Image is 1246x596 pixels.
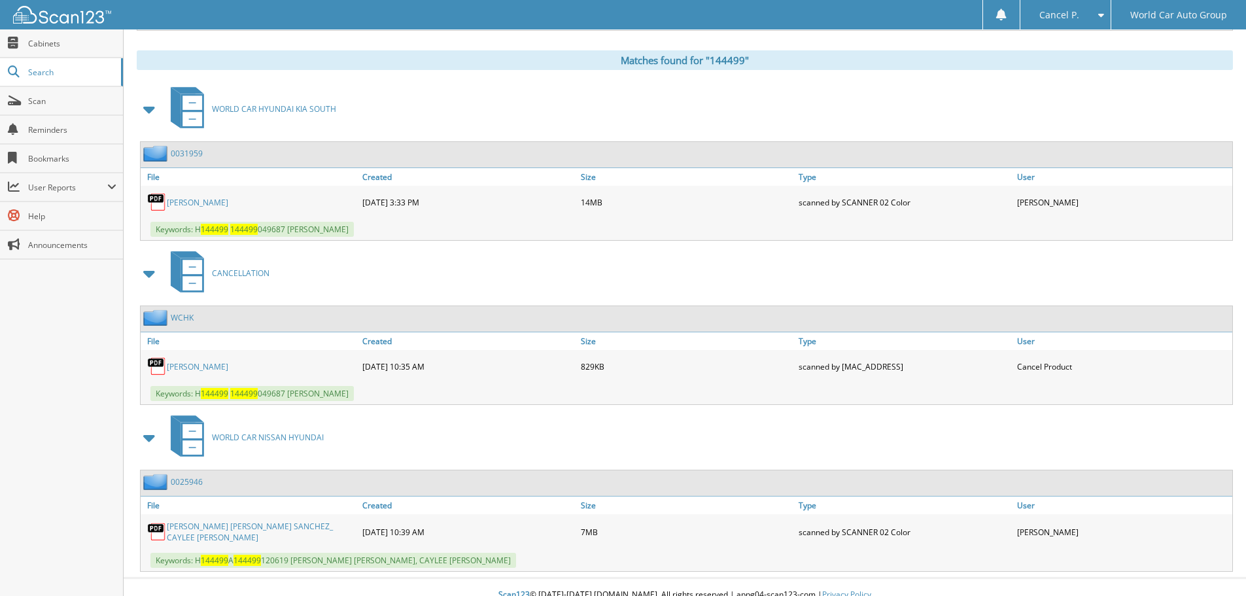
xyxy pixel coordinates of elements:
[28,239,116,251] span: Announcements
[28,124,116,135] span: Reminders
[150,222,354,237] span: Keywords: H 049687 [PERSON_NAME]
[28,182,107,193] span: User Reports
[578,353,796,379] div: 829KB
[359,168,578,186] a: Created
[359,497,578,514] a: Created
[1014,332,1232,350] a: User
[212,432,324,443] span: WORLD CAR NISSAN HYUNDAI
[28,67,114,78] span: Search
[1039,11,1079,19] span: Cancel P.
[141,168,359,186] a: File
[167,361,228,372] a: [PERSON_NAME]
[359,189,578,215] div: [DATE] 3:33 PM
[141,332,359,350] a: File
[234,555,261,566] span: 144499
[795,332,1014,350] a: Type
[150,553,516,568] span: Keywords: H A 120619 [PERSON_NAME] [PERSON_NAME], CAYLEE [PERSON_NAME]
[167,197,228,208] a: [PERSON_NAME]
[578,332,796,350] a: Size
[28,211,116,222] span: Help
[201,555,228,566] span: 144499
[212,103,336,114] span: WORLD CAR HYUNDAI KIA SOUTH
[171,148,203,159] a: 0031959
[578,517,796,546] div: 7MB
[13,6,111,24] img: scan123-logo-white.svg
[1130,11,1227,19] span: World Car Auto Group
[28,153,116,164] span: Bookmarks
[578,497,796,514] a: Size
[147,357,167,376] img: PDF.png
[795,353,1014,379] div: scanned by [MAC_ADDRESS]
[171,312,194,323] a: WCHK
[163,247,269,299] a: CANCELLATION
[359,353,578,379] div: [DATE] 10:35 AM
[578,189,796,215] div: 14MB
[1014,168,1232,186] a: User
[143,145,171,162] img: folder2.png
[359,332,578,350] a: Created
[1014,353,1232,379] div: Cancel Product
[141,497,359,514] a: File
[167,521,356,543] a: [PERSON_NAME] [PERSON_NAME] SANCHEZ_ CAYLEE [PERSON_NAME]
[150,386,354,401] span: Keywords: H 049687 [PERSON_NAME]
[795,517,1014,546] div: scanned by SCANNER 02 Color
[171,476,203,487] a: 0025946
[147,192,167,212] img: PDF.png
[230,224,258,235] span: 144499
[147,522,167,542] img: PDF.png
[143,474,171,490] img: folder2.png
[143,309,171,326] img: folder2.png
[795,189,1014,215] div: scanned by SCANNER 02 Color
[163,83,336,135] a: WORLD CAR HYUNDAI KIA SOUTH
[578,168,796,186] a: Size
[201,224,228,235] span: 144499
[1014,497,1232,514] a: User
[163,412,324,463] a: WORLD CAR NISSAN HYUNDAI
[28,38,116,49] span: Cabinets
[795,497,1014,514] a: Type
[359,517,578,546] div: [DATE] 10:39 AM
[201,388,228,399] span: 144499
[795,168,1014,186] a: Type
[28,96,116,107] span: Scan
[137,50,1233,70] div: Matches found for "144499"
[212,268,269,279] span: CANCELLATION
[1014,189,1232,215] div: [PERSON_NAME]
[1014,517,1232,546] div: [PERSON_NAME]
[230,388,258,399] span: 144499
